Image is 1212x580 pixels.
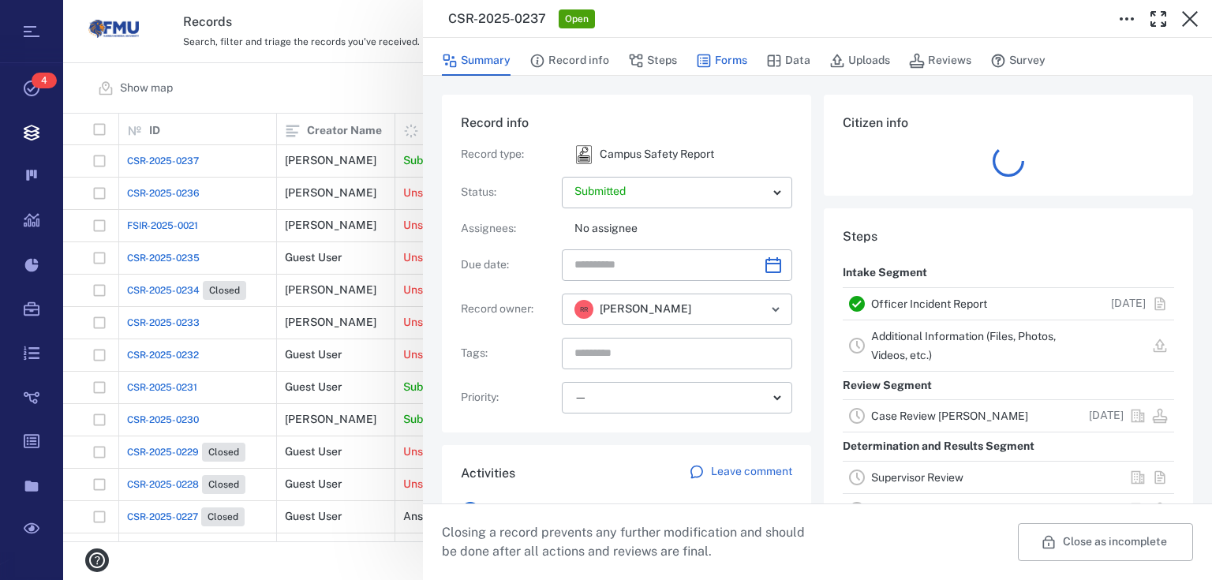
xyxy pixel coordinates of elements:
[461,464,515,483] h6: Activities
[574,145,593,164] div: Campus Safety Report
[36,11,68,25] span: Help
[909,46,971,76] button: Reviews
[574,184,767,200] p: Submitted
[1174,3,1206,35] button: Close
[871,297,987,310] a: Officer Incident Report
[765,298,787,320] button: Open
[574,300,593,319] div: R R
[1018,523,1193,561] button: Close as incomplete
[461,114,792,133] h6: Record info
[843,259,927,287] p: Intake Segment
[824,208,1193,558] div: StepsIntake SegmentOfficer Incident Report[DATE]Additional Information (Files, Photos, Videos, et...
[843,227,1174,246] h6: Steps
[461,390,555,406] p: Priority :
[584,502,652,521] span: [DATE] 2:57PM
[529,46,609,76] button: Record info
[1111,296,1146,312] p: [DATE]
[711,464,792,480] p: Leave comment
[461,257,555,273] p: Due date :
[843,372,932,400] p: Review Segment
[448,9,546,28] h3: CSR-2025-0237
[461,185,555,200] p: Status :
[461,346,555,361] p: Tags :
[990,46,1046,76] button: Survey
[461,301,555,317] p: Record owner :
[871,471,963,484] a: Supervisor Review
[1111,3,1143,35] button: Toggle to Edit Boxes
[1143,3,1174,35] button: Toggle Fullscreen
[696,46,747,76] button: Forms
[442,46,511,76] button: Summary
[843,432,1034,461] p: Determination and Results Segment
[766,46,810,76] button: Data
[574,388,767,406] div: —
[442,523,817,561] p: Closing a record prevents any further modification and should be done after all actions and revie...
[600,301,691,317] span: [PERSON_NAME]
[843,114,1174,133] h6: Citizen info
[461,221,555,237] p: Assignees :
[574,145,593,164] img: icon Campus Safety Report
[1089,408,1124,424] p: [DATE]
[574,221,792,237] p: No assignee
[32,73,57,88] span: 4
[871,410,1028,422] a: Case Review [PERSON_NAME]
[628,46,677,76] button: Steps
[824,95,1193,208] div: Citizen info
[562,13,592,26] span: Open
[442,95,811,445] div: Record infoRecord type:icon Campus Safety ReportCampus Safety ReportStatus:Assignees:No assigneeD...
[871,330,1056,361] a: Additional Information (Files, Photos, Videos, etc.)
[600,147,714,163] p: Campus Safety Report
[461,147,555,163] p: Record type :
[829,46,890,76] button: Uploads
[757,249,789,281] button: Choose date
[689,464,792,483] a: Leave comment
